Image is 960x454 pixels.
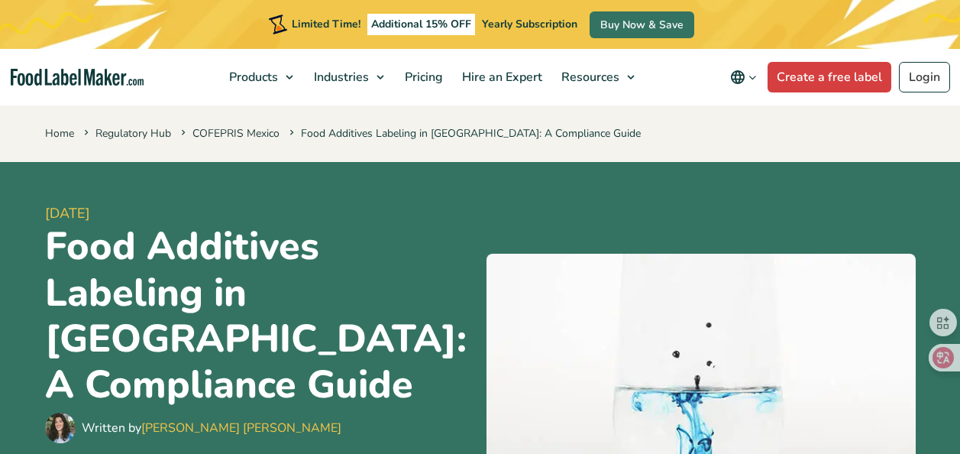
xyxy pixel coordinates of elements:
[768,62,891,92] a: Create a free label
[309,69,370,86] span: Industries
[141,420,341,436] a: [PERSON_NAME] [PERSON_NAME]
[396,49,449,105] a: Pricing
[400,69,444,86] span: Pricing
[557,69,621,86] span: Resources
[719,62,768,92] button: Change language
[82,419,341,437] div: Written by
[286,126,641,141] span: Food Additives Labeling in [GEOGRAPHIC_DATA]: A Compliance Guide
[220,49,301,105] a: Products
[453,49,548,105] a: Hire an Expert
[45,126,74,141] a: Home
[552,49,642,105] a: Resources
[225,69,280,86] span: Products
[95,126,171,141] a: Regulatory Hub
[305,49,392,105] a: Industries
[457,69,544,86] span: Hire an Expert
[482,17,577,31] span: Yearly Subscription
[192,126,280,141] a: COFEPRIS Mexico
[45,413,76,443] img: Maria Abi Hanna - Food Label Maker
[292,17,360,31] span: Limited Time!
[45,203,474,224] span: [DATE]
[590,11,694,38] a: Buy Now & Save
[899,62,950,92] a: Login
[45,224,474,408] h1: Food Additives Labeling in [GEOGRAPHIC_DATA]: A Compliance Guide
[367,14,475,35] span: Additional 15% OFF
[11,69,144,86] a: Food Label Maker homepage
